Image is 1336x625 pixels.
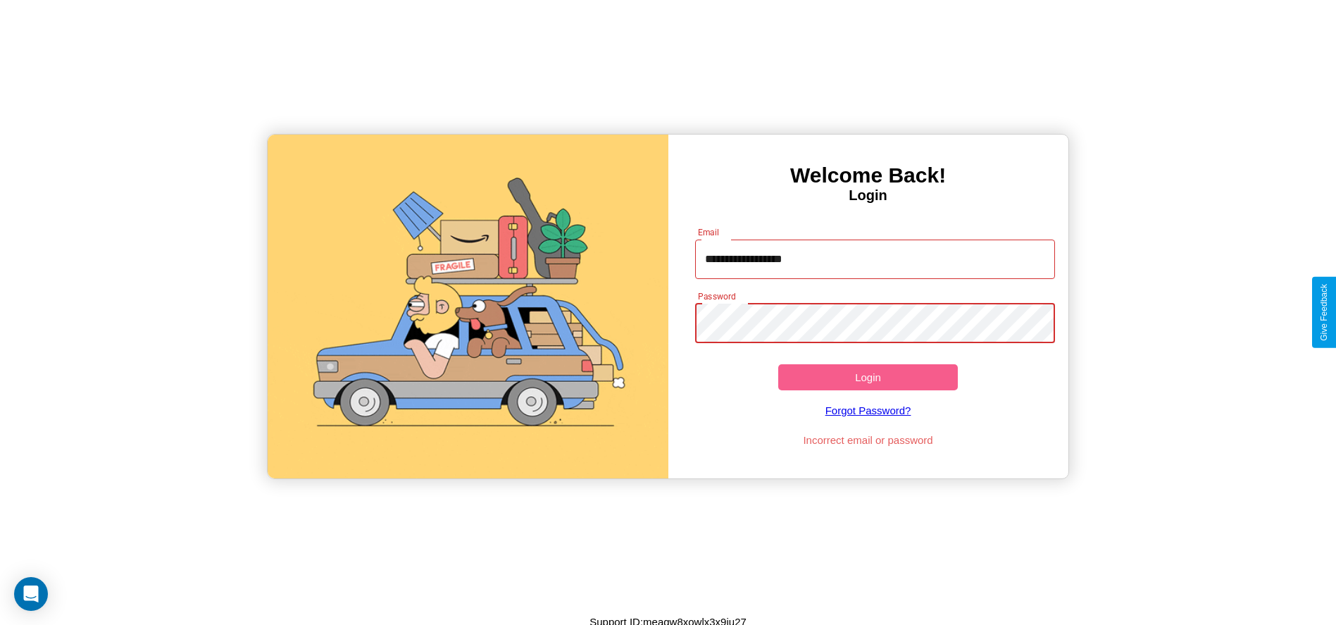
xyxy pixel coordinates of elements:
button: Login [778,364,959,390]
div: Give Feedback [1319,284,1329,341]
h4: Login [668,187,1068,204]
label: Password [698,290,735,302]
a: Forgot Password? [688,390,1048,431]
p: Incorrect email or password [688,431,1048,450]
img: gif [268,135,668,478]
label: Email [698,226,720,238]
h3: Welcome Back! [668,163,1068,187]
div: Open Intercom Messenger [14,577,48,611]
